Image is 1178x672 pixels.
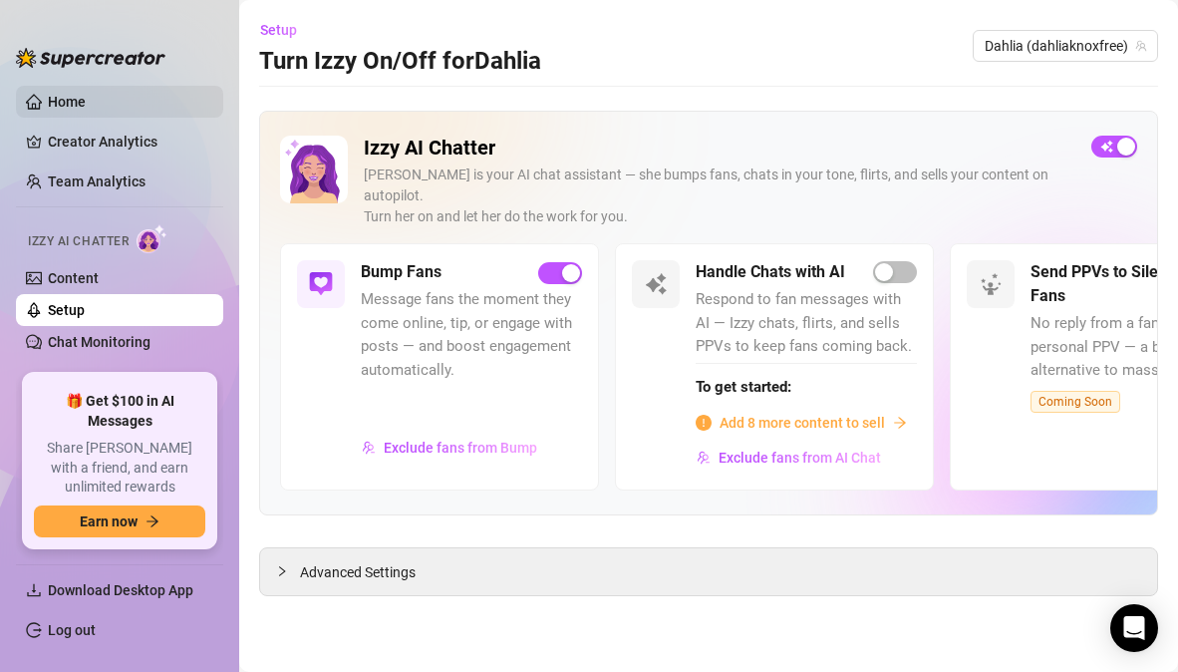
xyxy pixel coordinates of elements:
[280,136,348,203] img: Izzy AI Chatter
[1110,604,1158,652] div: Open Intercom Messenger
[34,505,205,537] button: Earn nowarrow-right
[696,415,712,431] span: info-circle
[34,392,205,431] span: 🎁 Get $100 in AI Messages
[696,260,845,284] h5: Handle Chats with AI
[259,46,541,78] h3: Turn Izzy On/Off for Dahlia
[34,439,205,498] span: Share [PERSON_NAME] with a friend, and earn unlimited rewards
[48,622,96,638] a: Log out
[696,442,882,474] button: Exclude fans from AI Chat
[364,165,1075,227] div: [PERSON_NAME] is your AI chat assistant — she bumps fans, chats in your tone, flirts, and sells y...
[985,31,1146,61] span: Dahlia (dahliaknoxfree)
[48,270,99,286] a: Content
[644,272,668,296] img: svg%3e
[696,288,917,359] span: Respond to fan messages with AI — Izzy chats, flirts, and sells PPVs to keep fans coming back.
[364,136,1075,161] h2: Izzy AI Chatter
[384,440,537,456] span: Exclude fans from Bump
[48,334,150,350] a: Chat Monitoring
[696,378,791,396] strong: To get started:
[362,441,376,455] img: svg%3e
[979,272,1003,296] img: svg%3e
[16,48,165,68] img: logo-BBDzfeDw.svg
[48,94,86,110] a: Home
[80,513,138,529] span: Earn now
[719,450,881,466] span: Exclude fans from AI Chat
[260,22,297,38] span: Setup
[48,173,146,189] a: Team Analytics
[697,451,711,465] img: svg%3e
[300,561,416,583] span: Advanced Settings
[137,224,167,253] img: AI Chatter
[146,514,159,528] span: arrow-right
[48,126,207,158] a: Creator Analytics
[259,14,313,46] button: Setup
[893,416,907,430] span: arrow-right
[28,232,129,251] span: Izzy AI Chatter
[276,560,300,582] div: collapsed
[361,260,442,284] h5: Bump Fans
[1031,391,1120,413] span: Coming Soon
[361,288,582,382] span: Message fans the moment they come online, tip, or engage with posts — and boost engagement automa...
[48,582,193,598] span: Download Desktop App
[361,432,538,464] button: Exclude fans from Bump
[276,565,288,577] span: collapsed
[48,302,85,318] a: Setup
[309,272,333,296] img: svg%3e
[1135,40,1147,52] span: team
[720,412,885,434] span: Add 8 more content to sell
[26,582,42,598] span: download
